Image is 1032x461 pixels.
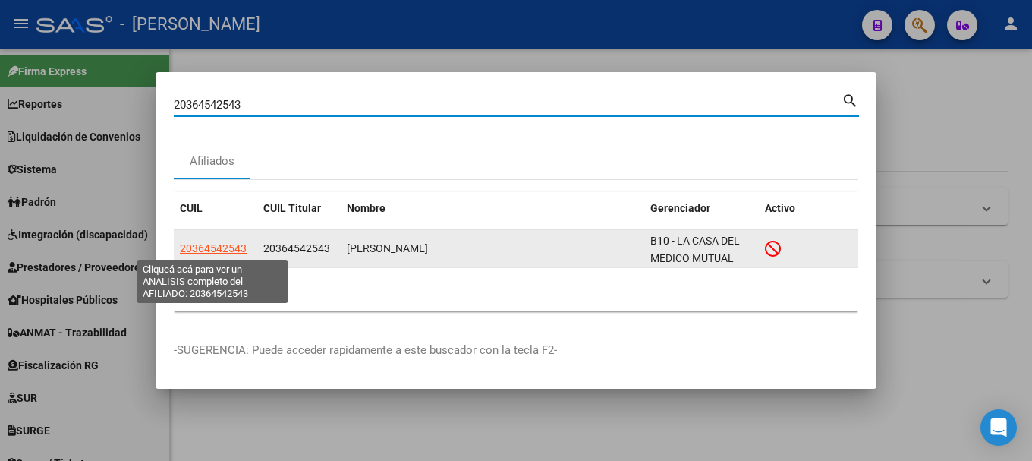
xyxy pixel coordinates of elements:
span: 20364542543 [263,242,330,254]
span: 20364542543 [180,242,247,254]
span: Nombre [347,202,385,214]
datatable-header-cell: Activo [759,192,858,225]
span: Gerenciador [650,202,710,214]
div: [PERSON_NAME] [347,240,638,257]
mat-icon: search [842,90,859,109]
span: CUIL Titular [263,202,321,214]
p: -SUGERENCIA: Puede acceder rapidamente a este buscador con la tecla F2- [174,342,858,359]
datatable-header-cell: CUIL Titular [257,192,341,225]
datatable-header-cell: CUIL [174,192,257,225]
div: Open Intercom Messenger [980,409,1017,446]
div: 1 total [174,273,858,311]
datatable-header-cell: Nombre [341,192,644,225]
span: B10 - LA CASA DEL MEDICO MUTUAL [650,235,740,264]
div: Afiliados [190,153,234,170]
span: Activo [765,202,795,214]
span: CUIL [180,202,203,214]
datatable-header-cell: Gerenciador [644,192,759,225]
